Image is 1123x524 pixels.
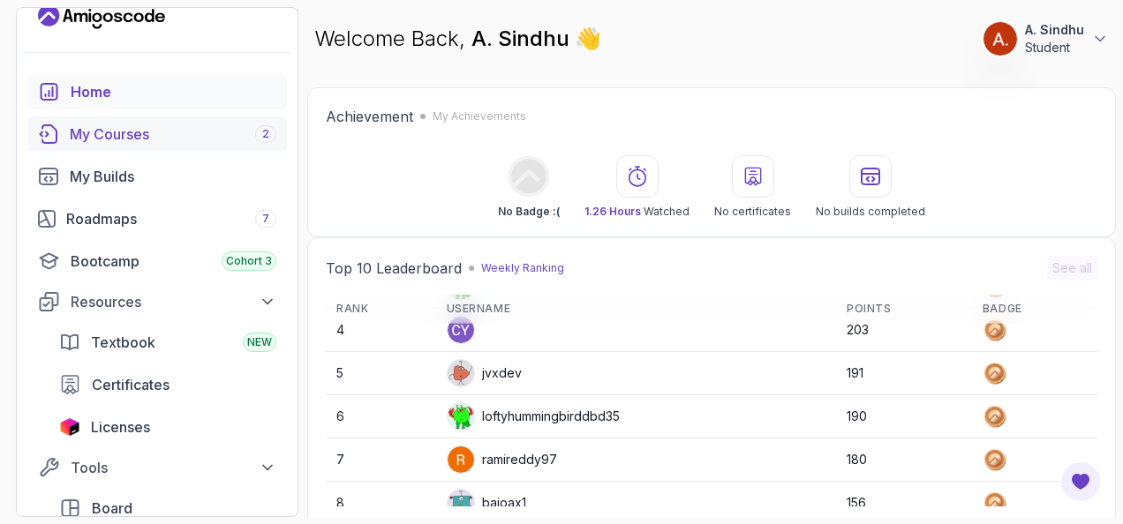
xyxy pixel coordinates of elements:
p: No builds completed [816,205,925,219]
th: Rank [326,295,436,324]
img: default monster avatar [448,403,474,430]
span: 7 [262,212,269,226]
a: courses [27,116,287,152]
span: Certificates [92,374,170,395]
p: Student [1025,39,1084,56]
div: Tools [71,457,276,478]
p: No certificates [714,205,791,219]
span: A. Sindhu [471,26,575,51]
td: 203 [836,309,972,352]
td: 4 [326,309,436,352]
div: Roadmaps [66,208,276,229]
a: builds [27,159,287,194]
p: Welcome Back, [314,25,601,53]
a: certificates [49,367,287,402]
button: Tools [27,452,287,483]
a: roadmaps [27,201,287,236]
button: See all [1047,256,1097,281]
a: textbook [49,325,287,360]
p: Watched [584,205,690,219]
span: Licenses [91,416,150,438]
th: Badge [972,295,1097,324]
img: default monster avatar [448,490,474,516]
p: My Achievements [433,109,526,124]
a: Landing page [38,3,165,31]
div: Resources [71,291,276,312]
td: 6 [326,395,436,438]
div: bajoax1 [447,489,526,517]
div: jvxdev [447,359,522,387]
span: Cohort 3 [226,254,272,268]
div: loftyhummingbirddbd35 [447,402,620,430]
td: 190 [836,395,972,438]
td: 7 [326,438,436,482]
p: A. Sindhu [1025,21,1084,39]
div: My Builds [70,166,276,187]
span: 1.26 Hours [584,205,641,218]
p: No Badge :( [498,205,560,219]
button: Resources [27,286,287,318]
h2: Achievement [326,106,413,127]
img: user profile image [984,22,1017,56]
button: user profile imageA. SindhuStudent [983,21,1109,56]
p: Weekly Ranking [481,261,564,275]
td: 5 [326,352,436,395]
div: Home [71,81,276,102]
td: 180 [836,438,972,482]
a: bootcamp [27,243,287,279]
a: licenses [49,409,287,445]
div: Bootcamp [71,251,276,272]
img: user profile image [448,317,474,343]
h2: Top 10 Leaderboard [326,258,462,279]
td: 191 [836,352,972,395]
th: Points [836,295,972,324]
a: home [27,74,287,109]
button: Open Feedback Button [1059,460,1102,503]
span: Board [92,498,132,519]
div: My Courses [70,124,276,145]
span: Textbook [91,332,155,353]
span: NEW [247,335,272,349]
img: user profile image [448,446,474,473]
div: ramireddy97 [447,445,557,474]
span: 2 [262,127,269,141]
th: Username [436,295,836,324]
img: default monster avatar [448,360,474,386]
img: jetbrains icon [59,418,80,436]
span: 👋 [573,22,605,55]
